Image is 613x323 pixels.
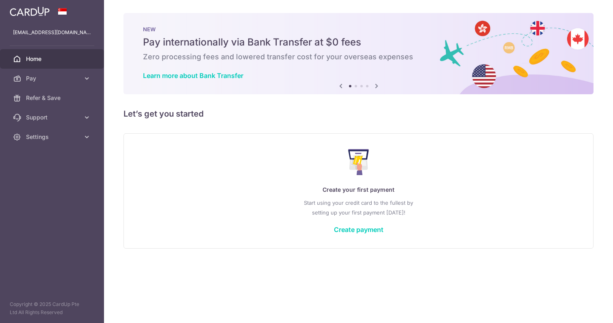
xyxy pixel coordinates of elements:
img: CardUp [10,7,50,16]
span: Refer & Save [26,94,80,102]
h5: Let’s get you started [123,107,594,120]
p: NEW [143,26,574,33]
img: Make Payment [348,149,369,175]
span: Pay [26,74,80,82]
a: Create payment [334,225,383,234]
h6: Zero processing fees and lowered transfer cost for your overseas expenses [143,52,574,62]
p: [EMAIL_ADDRESS][DOMAIN_NAME] [13,28,91,37]
span: Settings [26,133,80,141]
p: Start using your credit card to the fullest by setting up your first payment [DATE]! [140,198,577,217]
img: Bank transfer banner [123,13,594,94]
span: Home [26,55,80,63]
a: Learn more about Bank Transfer [143,72,243,80]
span: Support [26,113,80,121]
h5: Pay internationally via Bank Transfer at $0 fees [143,36,574,49]
p: Create your first payment [140,185,577,195]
